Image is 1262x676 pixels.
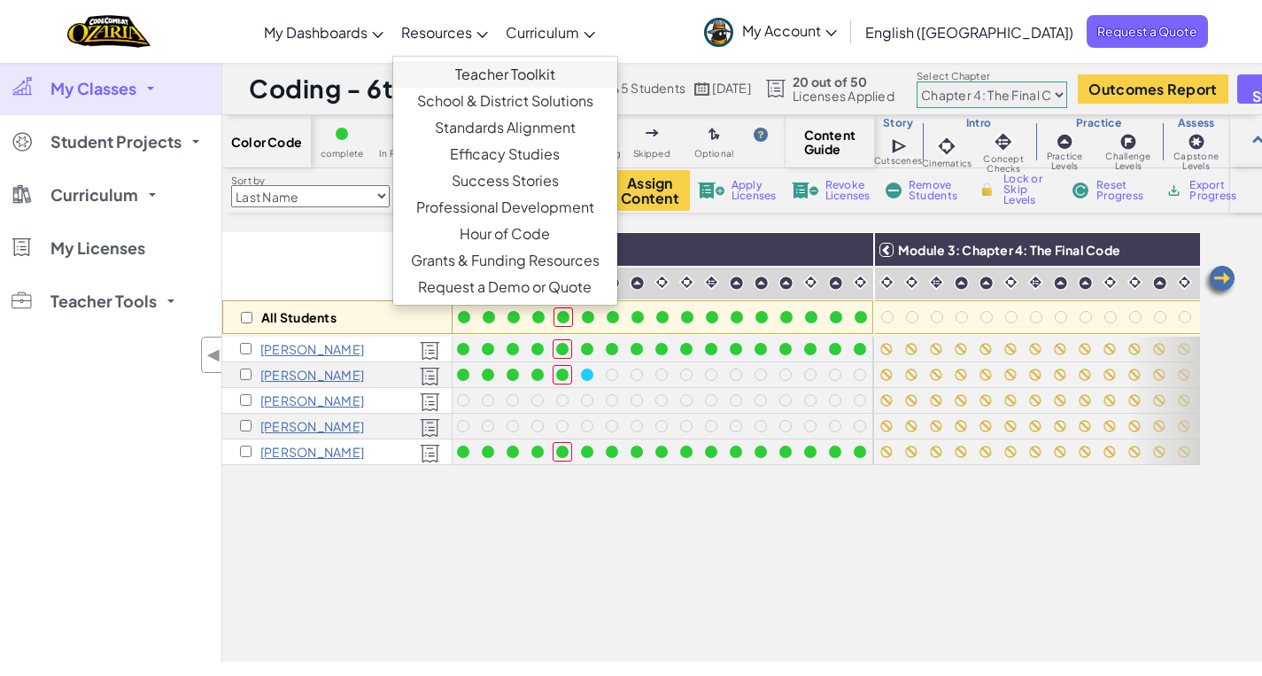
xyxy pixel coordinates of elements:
h3: Practice [1035,116,1163,130]
span: Module 3: Chapter 4: The Final Code [898,242,1120,258]
span: English ([GEOGRAPHIC_DATA]) [865,23,1073,42]
img: IconSkippedLevel.svg [646,129,659,136]
img: IconPracticeLevel.svg [630,276,645,291]
img: IconCinematic.svg [879,274,895,291]
img: IconReset.svg [1072,183,1089,198]
img: IconPracticeLevel.svg [1078,276,1093,291]
h3: Assess [1162,116,1230,130]
img: IconInteractive.svg [928,274,945,291]
label: Select Chapter [917,69,1067,83]
img: IconLicenseApply.svg [698,183,724,198]
span: My Classes [50,81,136,97]
button: Assign Content [610,170,690,211]
a: Resources [392,8,497,56]
img: IconCinematic.svg [1127,274,1143,291]
span: Challenge Levels [1094,152,1162,171]
img: IconCinematic.svg [678,274,695,291]
img: IconCinematic.svg [1176,274,1193,291]
span: Teacher Tools [50,293,157,309]
a: Request a Demo or Quote [393,274,617,300]
span: My Account [742,21,837,40]
p: Jared Ackerman [260,342,364,356]
img: IconCinematic.svg [934,134,959,159]
a: My Dashboards [255,8,392,56]
span: 5 Students [621,80,685,96]
img: Licensed [420,444,440,463]
img: Licensed [420,341,440,361]
img: IconCinematic.svg [1003,274,1019,291]
span: Concept Flag [559,149,621,159]
span: In Progress [379,149,429,159]
img: IconCinematic.svg [802,274,819,291]
img: IconCinematic.svg [1102,274,1119,291]
span: My Licenses [50,240,145,256]
h1: Coding - 6th period [249,72,497,105]
span: Apply Licenses [732,180,777,201]
img: Licensed [420,392,440,412]
img: Licensed [420,418,440,438]
span: Resources [401,23,472,42]
p: Sam Glasser [260,368,364,382]
span: Curriculum [506,23,579,42]
a: English ([GEOGRAPHIC_DATA]) [856,8,1082,56]
span: Cinematics [922,159,972,168]
a: School & District Solutions [393,88,617,114]
img: Licensed [420,367,440,386]
a: Request a Quote [1087,15,1208,48]
span: My Dashboards [264,23,368,42]
img: IconInteractive.svg [1027,274,1044,291]
a: Professional Development [393,194,617,221]
a: Grants & Funding Resources [393,247,617,274]
img: IconLock.svg [978,182,996,198]
span: Color Code [231,135,302,149]
a: Hour of Code [393,221,617,247]
span: Concept Checks [972,154,1034,174]
img: calendar.svg [694,82,710,96]
span: Lock or Skip Levels [1003,174,1056,206]
label: Sort by [231,174,390,188]
img: IconCutscene.svg [891,136,910,156]
img: IconCinematic.svg [654,274,670,291]
a: Success Stories [393,167,617,194]
span: Cutscenes [874,156,922,166]
img: IconInteractive.svg [991,129,1016,154]
img: avatar [704,18,733,47]
p: Louis Guppy [260,393,364,408]
a: Efficacy Studies [393,141,617,167]
span: Skipped [633,149,670,159]
img: IconChallengeLevel.svg [1119,133,1137,151]
img: IconPracticeLevel.svg [954,276,969,291]
span: ◀ [206,342,221,368]
p: Payton Ruark [260,419,364,433]
h3: Story [874,116,922,130]
img: IconOptionalLevel.svg [708,128,720,142]
img: IconArchive.svg [1165,183,1182,198]
span: Student Projects [50,134,182,150]
span: Export Progress [1189,180,1243,201]
img: IconRemoveStudents.svg [886,183,902,198]
span: complete [321,149,364,159]
img: IconPracticeLevel.svg [778,276,794,291]
img: IconInteractive.svg [703,274,720,291]
a: Standards Alignment [393,114,617,141]
a: My Account [695,4,846,59]
img: IconPracticeLevel.svg [754,276,769,291]
span: Content Guide [804,128,856,156]
span: [DATE] [712,80,750,96]
img: IconPracticeLevel.svg [1053,276,1068,291]
a: Teacher Toolkit [393,61,617,88]
button: Outcomes Report [1078,74,1227,104]
span: Capstone Levels [1162,152,1230,171]
p: Cal Wilson [260,445,364,459]
img: IconPracticeLevel.svg [729,276,744,291]
span: Revoke Licenses [825,180,871,201]
img: IconPracticeLevel.svg [1056,133,1073,151]
h3: Intro [922,116,1035,130]
span: Reset Progress [1096,180,1150,201]
img: IconLicenseRevoke.svg [792,183,818,198]
img: Home [67,13,150,50]
img: IconCinematic.svg [903,274,920,291]
img: IconPracticeLevel.svg [1152,276,1167,291]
